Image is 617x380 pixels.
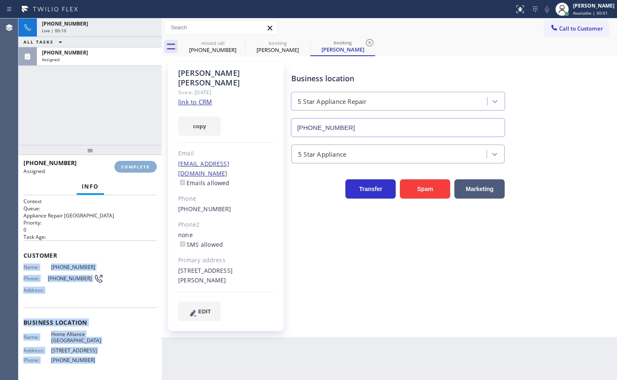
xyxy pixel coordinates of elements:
div: [PERSON_NAME] [246,46,309,54]
div: Email [178,149,274,158]
a: [PHONE_NUMBER] [178,205,231,213]
span: Name: [23,264,51,270]
span: Info [82,183,99,190]
button: Transfer [345,179,396,199]
span: Home Alliance [GEOGRAPHIC_DATA] [51,331,103,344]
div: Lauri Langley [311,37,374,55]
span: Address: [23,287,51,293]
span: Available | 50:01 [573,10,608,16]
span: [STREET_ADDRESS] [51,347,103,354]
span: [PHONE_NUMBER] [42,49,88,56]
span: ALL TASKS [23,39,54,45]
span: Assigned [23,168,45,175]
label: Emails allowed [178,179,230,187]
span: Phone: [23,357,51,363]
span: [PHONE_NUMBER] [51,264,103,270]
div: Lauri Langley [246,37,309,56]
input: Phone Number [291,118,505,137]
button: Marketing [454,179,505,199]
div: Since: [DATE] [178,88,274,97]
a: link to CRM [178,98,212,106]
span: [PHONE_NUMBER] [51,357,103,363]
div: 5 Star Appliance [298,149,346,159]
span: Customer [23,251,157,259]
div: Phone2 [178,220,274,230]
span: Business location [23,318,157,326]
div: [STREET_ADDRESS][PERSON_NAME] [178,266,274,285]
div: 5 Star Appliance Repair [298,97,367,106]
a: [EMAIL_ADDRESS][DOMAIN_NAME] [178,160,229,177]
div: [PHONE_NUMBER] [181,46,244,54]
button: Info [77,178,104,195]
div: [PERSON_NAME] [311,46,374,53]
span: Address: [23,347,51,354]
span: COMPLETE [121,164,150,170]
button: ALL TASKS [18,37,70,47]
label: SMS allowed [178,240,223,248]
input: Emails allowed [180,180,185,185]
h2: Queue: [23,205,157,212]
input: Search [165,21,277,34]
span: [PHONE_NUMBER] [48,275,93,282]
div: [PERSON_NAME] [PERSON_NAME] [178,68,274,88]
div: Primary address [178,256,274,265]
div: booking [311,39,374,46]
button: copy [178,116,221,136]
div: booking [246,40,309,46]
button: Mute [541,3,553,15]
div: (213) 344-0336 [181,37,244,56]
span: [PHONE_NUMBER] [42,20,88,27]
div: [PERSON_NAME] [573,2,614,9]
p: Appliance Repair [GEOGRAPHIC_DATA] [23,212,157,219]
button: Call to Customer [544,21,609,36]
span: Assigned [42,57,60,62]
span: EDIT [198,308,211,315]
div: none [178,230,274,250]
div: missed call [181,40,244,46]
button: Spam [400,179,450,199]
h2: Task Age: [23,233,157,240]
span: Live | 00:10 [42,28,66,34]
h1: Context [23,198,157,205]
div: Phone [178,194,274,204]
input: SMS allowed [180,241,185,247]
button: COMPLETE [114,161,157,173]
span: Call to Customer [559,25,603,32]
div: Business location [291,73,505,84]
h2: Priority: [23,219,157,226]
button: EDIT [178,302,221,321]
span: Phone: [23,275,48,282]
p: 0 [23,226,157,233]
span: [PHONE_NUMBER] [23,159,77,167]
span: Name: [23,334,51,340]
